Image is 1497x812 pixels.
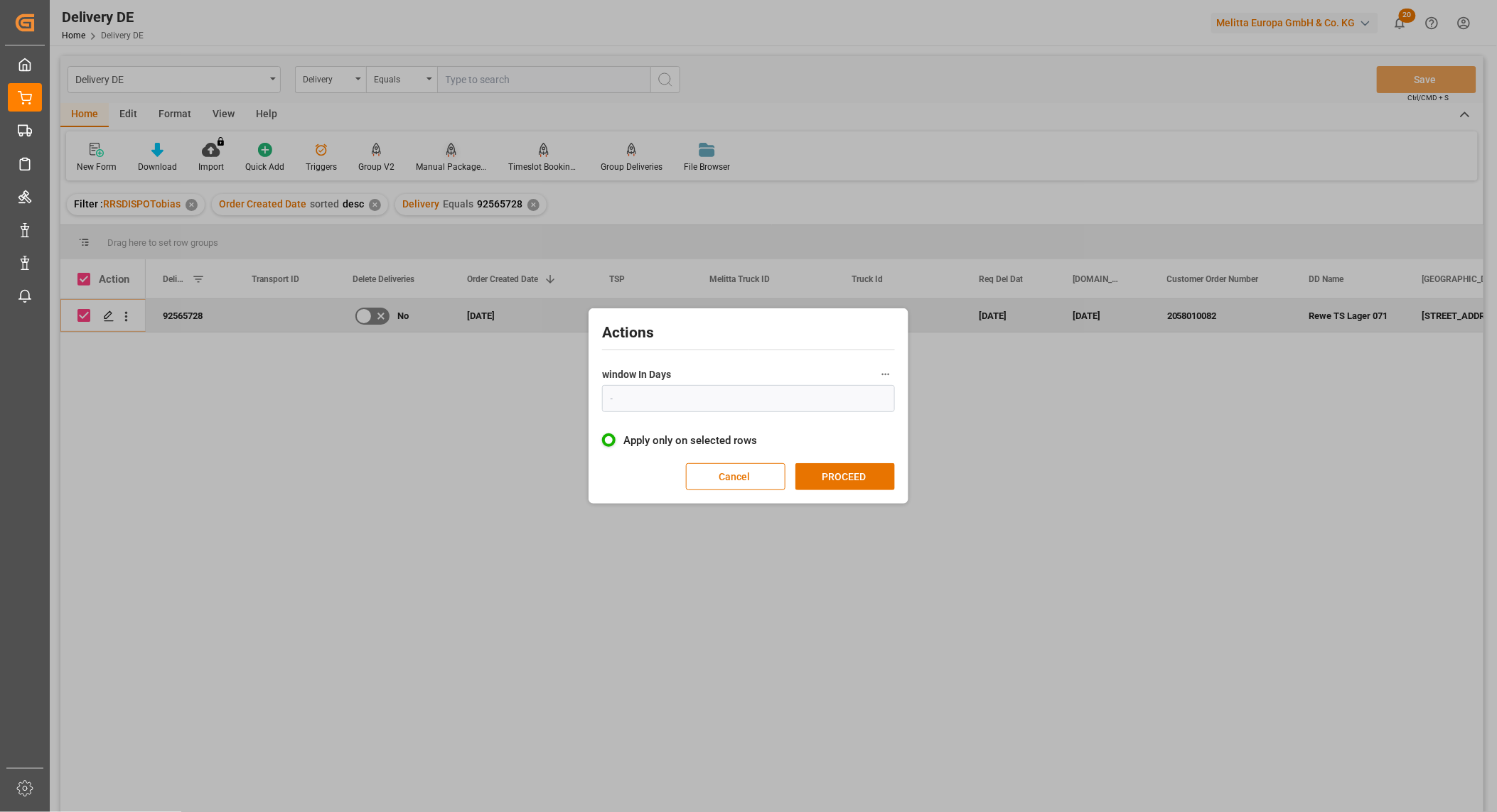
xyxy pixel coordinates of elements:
label: Apply only on selected rows [602,432,895,449]
button: PROCEED [795,463,895,490]
button: window In Days [876,365,895,384]
button: Cancel [686,463,785,490]
input: - [602,385,895,412]
h2: Actions [602,322,895,345]
span: window In Days [602,367,671,382]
